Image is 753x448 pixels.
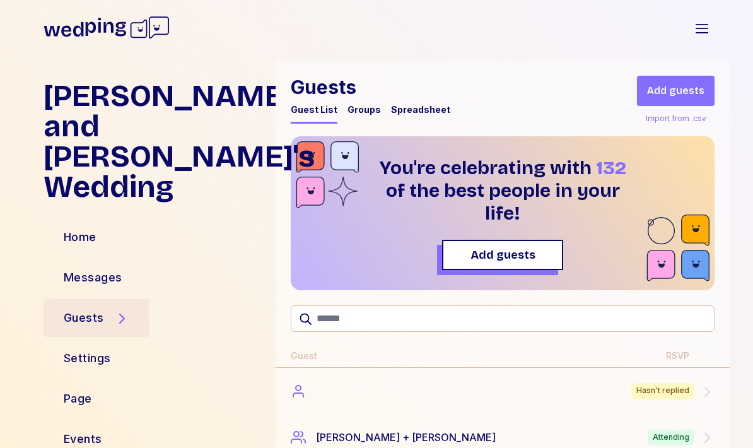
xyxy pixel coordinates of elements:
div: Messages [64,269,122,286]
div: RSVP [666,350,689,362]
h1: You're celebrating with of the best people in your life! [369,156,636,225]
img: guest-accent-tl.svg [296,141,359,212]
div: Guest List [291,103,337,116]
button: Add guests [637,76,715,106]
div: Guest [291,350,317,362]
div: Page [64,390,92,408]
span: Add guests [470,246,535,264]
div: Home [64,228,96,246]
img: guest-accent-br.svg [646,215,709,285]
div: Guests [64,309,104,327]
div: Settings [64,350,111,367]
span: [PERSON_NAME] + [PERSON_NAME] [316,430,496,446]
h1: [PERSON_NAME] and [PERSON_NAME]'s Wedding [44,81,266,202]
div: Attending [648,430,694,446]
div: Import from .csv [643,111,709,126]
div: Spreadsheet [391,103,450,116]
div: Groups [347,103,381,116]
div: Events [64,430,102,448]
span: 132 [596,156,626,179]
h1: Guests [291,76,450,98]
span: Add guests [647,83,704,98]
button: Add guests [442,240,563,270]
div: Hasn't replied [631,383,694,399]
